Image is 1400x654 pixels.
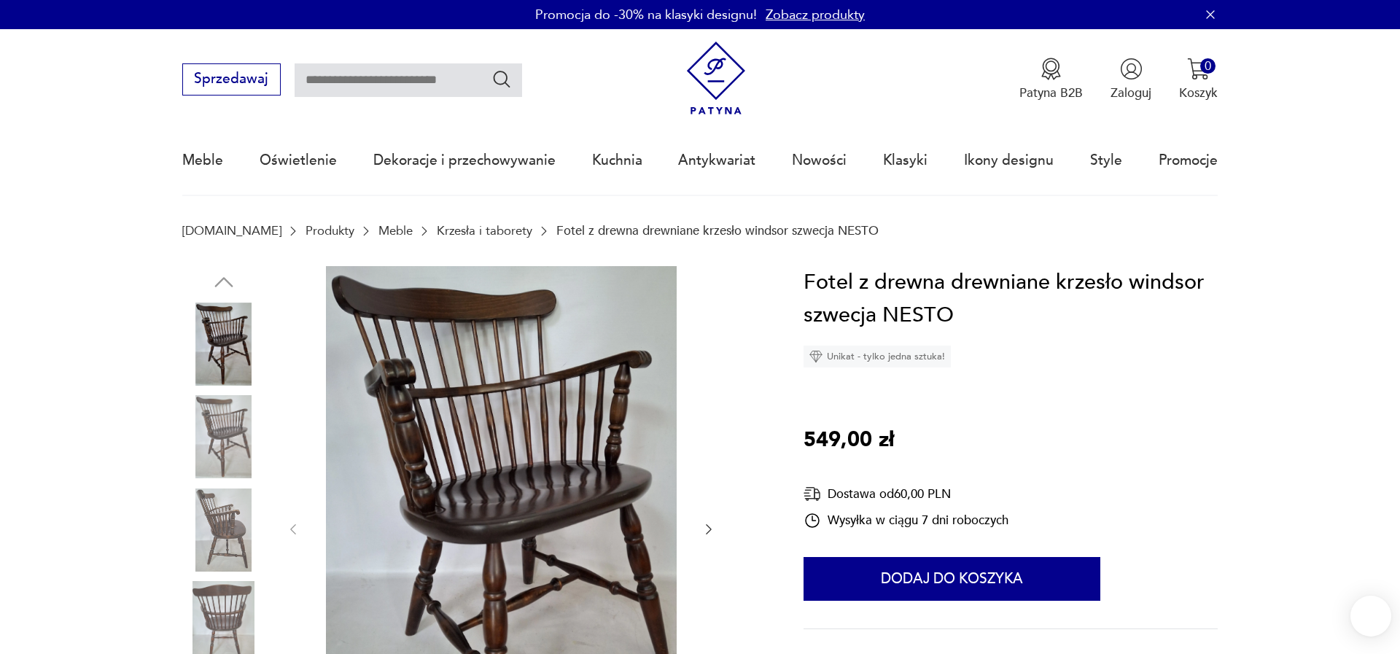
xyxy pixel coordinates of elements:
img: Zdjęcie produktu Fotel z drewna drewniane krzesło windsor szwecja NESTO [182,488,265,572]
h1: Fotel z drewna drewniane krzesło windsor szwecja NESTO [804,266,1218,332]
img: Zdjęcie produktu Fotel z drewna drewniane krzesło windsor szwecja NESTO [182,395,265,478]
button: Dodaj do koszyka [804,557,1100,601]
a: Sprzedawaj [182,74,281,86]
img: Patyna - sklep z meblami i dekoracjami vintage [680,42,753,115]
a: Dekoracje i przechowywanie [373,127,556,194]
button: 0Koszyk [1179,58,1218,101]
a: [DOMAIN_NAME] [182,224,281,238]
p: Koszyk [1179,85,1218,101]
a: Zobacz produkty [766,6,865,24]
a: Ikony designu [964,127,1054,194]
p: Patyna B2B [1019,85,1083,101]
button: Zaloguj [1111,58,1151,101]
p: Promocja do -30% na klasyki designu! [535,6,757,24]
iframe: Smartsupp widget button [1350,596,1391,637]
button: Sprzedawaj [182,63,281,96]
a: Promocje [1159,127,1218,194]
p: 549,00 zł [804,424,894,457]
a: Oświetlenie [260,127,337,194]
a: Nowości [792,127,847,194]
img: Ikonka użytkownika [1120,58,1143,80]
p: Fotel z drewna drewniane krzesło windsor szwecja NESTO [556,224,879,238]
div: Dostawa od 60,00 PLN [804,485,1008,503]
a: Produkty [306,224,354,238]
a: Ikona medaluPatyna B2B [1019,58,1083,101]
img: Ikona diamentu [809,350,822,363]
div: Wysyłka w ciągu 7 dni roboczych [804,512,1008,529]
button: Patyna B2B [1019,58,1083,101]
a: Klasyki [883,127,927,194]
button: Szukaj [491,69,513,90]
a: Kuchnia [592,127,642,194]
a: Krzesła i taborety [437,224,532,238]
img: Ikona koszyka [1187,58,1210,80]
p: Zaloguj [1111,85,1151,101]
img: Ikona dostawy [804,485,821,503]
a: Meble [182,127,223,194]
a: Meble [378,224,413,238]
a: Style [1090,127,1122,194]
div: 0 [1200,58,1216,74]
img: Zdjęcie produktu Fotel z drewna drewniane krzesło windsor szwecja NESTO [182,303,265,386]
a: Antykwariat [678,127,755,194]
div: Unikat - tylko jedna sztuka! [804,346,951,367]
img: Ikona medalu [1040,58,1062,80]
